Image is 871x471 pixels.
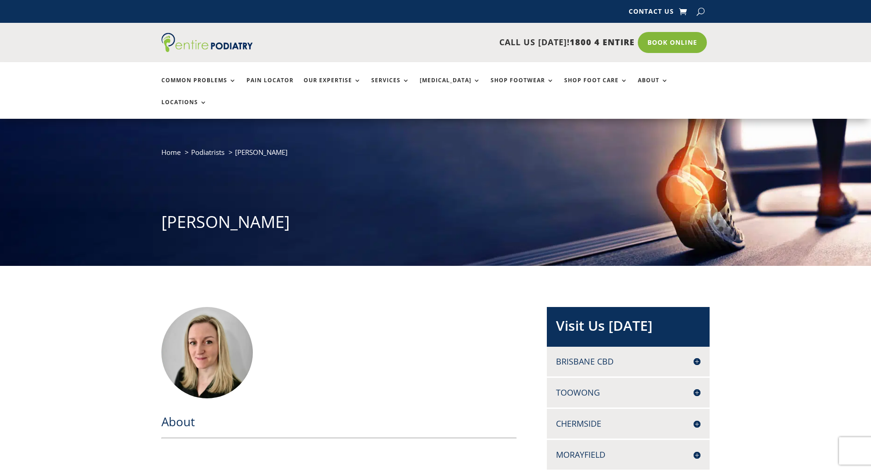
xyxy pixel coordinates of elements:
h4: Toowong [556,387,700,398]
a: Locations [161,99,207,119]
a: Pain Locator [246,77,294,97]
a: Shop Foot Care [564,77,628,97]
img: logo (1) [161,33,253,52]
a: Our Expertise [304,77,361,97]
a: Services [371,77,410,97]
a: [MEDICAL_DATA] [420,77,481,97]
a: Book Online [638,32,707,53]
a: Home [161,148,181,157]
h4: Morayfield [556,449,700,460]
a: Entire Podiatry [161,45,253,54]
a: Contact Us [629,8,674,18]
span: [PERSON_NAME] [235,148,288,157]
h1: [PERSON_NAME] [161,211,710,238]
h2: About [161,413,517,434]
h2: Visit Us [DATE] [556,316,700,340]
h4: Chermside [556,418,700,429]
nav: breadcrumb [161,146,710,165]
img: Rachael Edmonds – Entire Podiatry podiatrist at Chermside, Kippa ring, North Lakes, Morayfield an... [161,307,253,398]
a: Podiatrists [191,148,224,157]
p: CALL US [DATE]! [288,37,635,48]
span: 1800 4 ENTIRE [570,37,635,48]
a: Shop Footwear [491,77,554,97]
a: About [638,77,668,97]
h4: Brisbane CBD [556,356,700,367]
a: Common Problems [161,77,236,97]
